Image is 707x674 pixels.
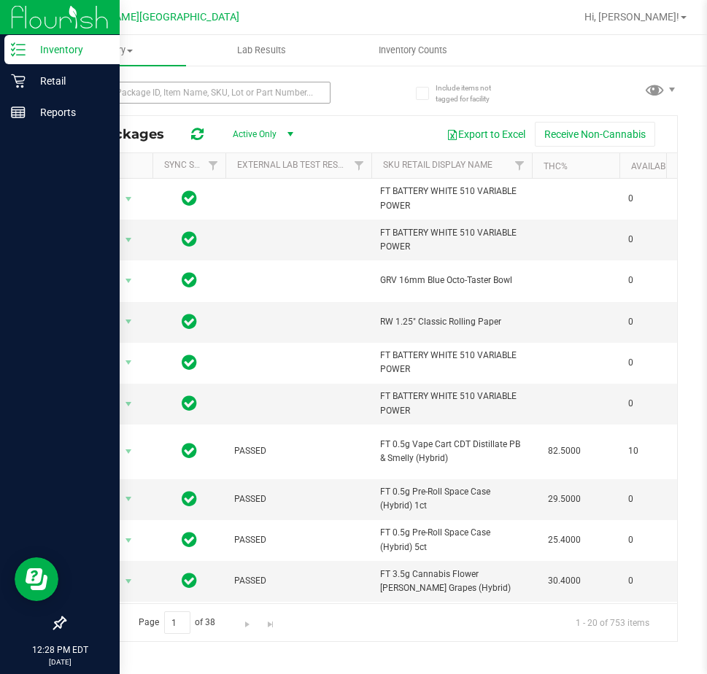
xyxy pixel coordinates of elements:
[120,311,138,332] span: select
[11,74,26,88] inline-svg: Retail
[234,574,363,588] span: PASSED
[237,611,258,631] a: Go to the next page
[217,44,306,57] span: Lab Results
[564,611,661,633] span: 1 - 20 of 753 items
[182,489,197,509] span: In Sync
[126,611,228,634] span: Page of 38
[359,44,467,57] span: Inventory Counts
[380,568,523,595] span: FT 3.5g Cannabis Flower [PERSON_NAME] Grapes (Hybrid)
[628,192,684,206] span: 0
[237,160,352,170] a: External Lab Test Result
[380,526,523,554] span: FT 0.5g Pre-Roll Space Case (Hybrid) 5ct
[182,570,197,591] span: In Sync
[380,349,523,376] span: FT BATTERY WHITE 510 VARIABLE POWER
[437,122,535,147] button: Export to Excel
[7,656,113,667] p: [DATE]
[120,489,138,509] span: select
[182,393,197,414] span: In Sync
[380,226,523,254] span: FT BATTERY WHITE 510 VARIABLE POWER
[182,311,197,332] span: In Sync
[380,315,523,329] span: RW 1.25" Classic Rolling Paper
[260,611,281,631] a: Go to the last page
[7,643,113,656] p: 12:28 PM EDT
[347,153,371,178] a: Filter
[182,352,197,373] span: In Sync
[380,438,523,465] span: FT 0.5g Vape Cart CDT Distillate PB & Smelly (Hybrid)
[380,390,523,417] span: FT BATTERY WHITE 510 VARIABLE POWER
[541,441,588,462] span: 82.5000
[120,530,138,551] span: select
[201,153,225,178] a: Filter
[120,271,138,291] span: select
[26,72,113,90] p: Retail
[436,82,509,104] span: Include items not tagged for facility
[544,161,568,171] a: THC%
[628,233,684,247] span: 0
[628,397,684,411] span: 0
[628,574,684,588] span: 0
[541,570,588,592] span: 30.4000
[337,35,488,66] a: Inventory Counts
[628,533,684,547] span: 0
[628,492,684,506] span: 0
[380,185,523,212] span: FT BATTERY WHITE 510 VARIABLE POWER
[120,571,138,592] span: select
[628,356,684,370] span: 0
[628,444,684,458] span: 10
[26,104,113,121] p: Reports
[186,35,337,66] a: Lab Results
[120,189,138,209] span: select
[234,492,363,506] span: PASSED
[11,105,26,120] inline-svg: Reports
[628,274,684,287] span: 0
[120,394,138,414] span: select
[182,530,197,550] span: In Sync
[535,122,655,147] button: Receive Non-Cannabis
[26,41,113,58] p: Inventory
[380,485,523,513] span: FT 0.5g Pre-Roll Space Case (Hybrid) 1ct
[234,533,363,547] span: PASSED
[164,160,220,170] a: Sync Status
[164,611,190,634] input: 1
[120,441,138,462] span: select
[383,160,492,170] a: Sku Retail Display Name
[182,270,197,290] span: In Sync
[76,126,179,142] span: All Packages
[380,274,523,287] span: GRV 16mm Blue Octo-Taster Bowl
[541,530,588,551] span: 25.4000
[120,352,138,373] span: select
[182,229,197,249] span: In Sync
[628,315,684,329] span: 0
[584,11,679,23] span: Hi, [PERSON_NAME]!
[508,153,532,178] a: Filter
[59,11,239,23] span: [PERSON_NAME][GEOGRAPHIC_DATA]
[631,161,675,171] a: Available
[182,188,197,209] span: In Sync
[541,489,588,510] span: 29.5000
[234,444,363,458] span: PASSED
[15,557,58,601] iframe: Resource center
[11,42,26,57] inline-svg: Inventory
[182,441,197,461] span: In Sync
[120,230,138,250] span: select
[64,82,331,104] input: Search Package ID, Item Name, SKU, Lot or Part Number...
